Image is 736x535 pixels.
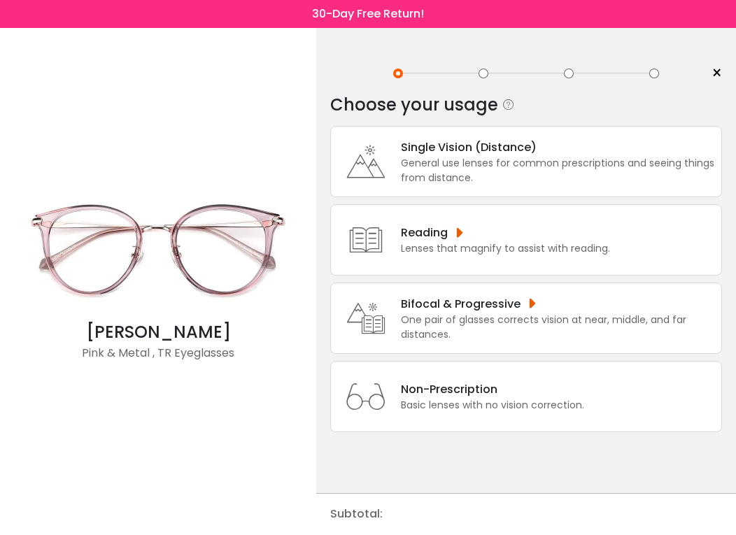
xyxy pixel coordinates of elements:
[401,313,714,342] div: One pair of glasses corrects vision at near, middle, and far distances.
[18,320,298,345] div: [PERSON_NAME]
[330,91,498,119] div: Choose your usage
[18,180,298,320] img: Pink Naomi - Metal , TR Eyeglasses
[712,63,722,84] span: ×
[401,241,610,256] div: Lenses that magnify to assist with reading.
[401,295,714,313] div: Bifocal & Progressive
[401,398,584,413] div: Basic lenses with no vision correction.
[18,345,298,373] div: Pink & Metal , TR Eyeglasses
[330,494,390,534] div: Subtotal:
[701,63,722,84] a: ×
[401,224,610,241] div: Reading
[401,380,584,398] div: Non-Prescription
[401,156,714,185] div: General use lenses for common prescriptions and seeing things from distance.
[401,138,714,156] div: Single Vision (Distance)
